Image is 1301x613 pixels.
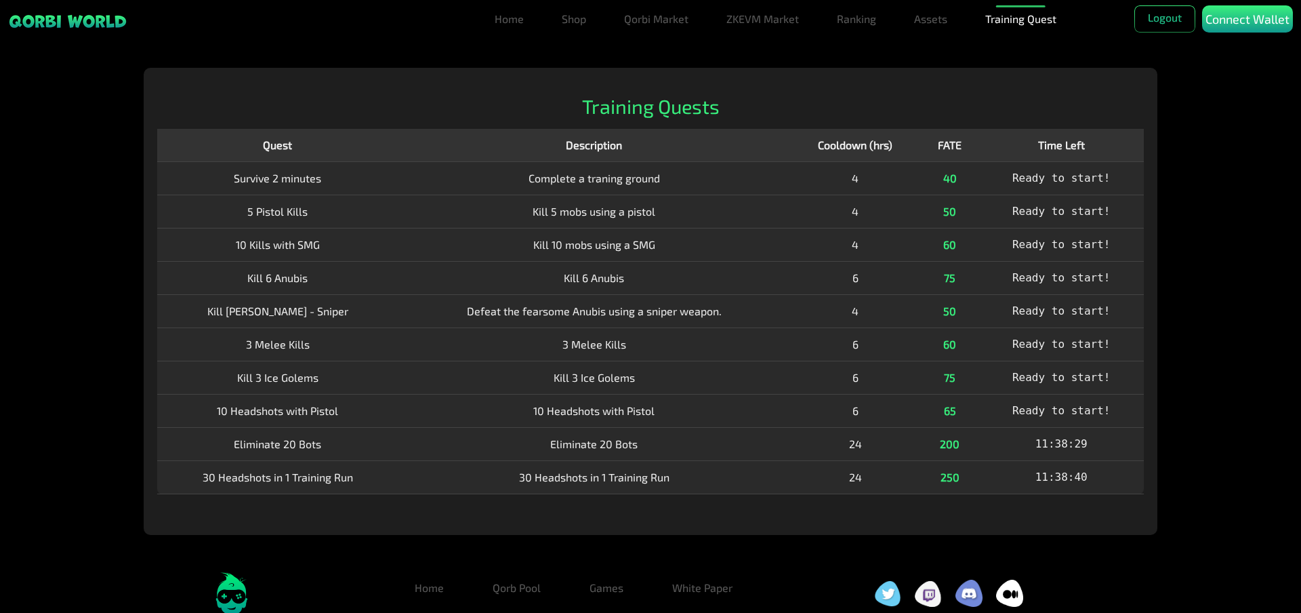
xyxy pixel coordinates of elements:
[929,170,970,186] div: 40
[790,427,922,460] td: 24
[8,14,127,29] img: sticky brand-logo
[398,161,790,195] td: Complete a traning ground
[1012,271,1111,284] span: Ready to start!
[929,270,970,286] div: 75
[929,303,970,319] div: 50
[929,203,970,220] div: 50
[398,294,790,328] td: Defeat the fearsome Anubis using a sniper weapon.
[398,460,790,494] td: 30 Headshots in 1 Training Run
[929,403,970,419] div: 65
[978,129,1144,162] th: Time Left
[978,460,1144,494] td: 11:38:40
[398,228,790,261] td: Kill 10 mobs using a SMG
[1012,371,1111,384] span: Ready to start!
[398,195,790,228] td: Kill 5 mobs using a pistol
[398,261,790,294] td: Kill 6 Anubis
[721,5,804,33] a: ZKEVM Market
[157,361,398,394] td: Kill 3 Ice Golems
[482,574,552,601] a: Qorb Pool
[398,129,790,162] th: Description
[157,460,398,494] td: 30 Headshots in 1 Training Run
[1012,338,1111,351] span: Ready to start!
[790,228,922,261] td: 4
[398,394,790,427] td: 10 Headshots with Pistol
[790,261,922,294] td: 6
[157,328,398,361] td: 3 Melee Kills
[790,328,922,361] td: 6
[1134,5,1195,33] button: Logout
[157,95,1144,119] h2: Training Quests
[1012,205,1111,218] span: Ready to start!
[157,261,398,294] td: Kill 6 Anubis
[157,228,398,261] td: 10 Kills with SMG
[157,427,398,460] td: Eliminate 20 Bots
[790,394,922,427] td: 6
[1012,304,1111,317] span: Ready to start!
[874,580,901,607] img: social icon
[790,294,922,328] td: 4
[1012,404,1111,417] span: Ready to start!
[790,460,922,494] td: 24
[929,336,970,353] div: 60
[909,5,953,33] a: Assets
[1205,10,1289,28] p: Connect Wallet
[790,129,922,162] th: Cooldown (hrs)
[489,5,529,33] a: Home
[157,394,398,427] td: 10 Headshots with Pistol
[579,574,634,601] a: Games
[1012,172,1111,184] span: Ready to start!
[790,161,922,195] td: 4
[556,5,592,33] a: Shop
[929,436,970,452] div: 200
[929,237,970,253] div: 60
[398,427,790,460] td: Eliminate 20 Bots
[1012,238,1111,251] span: Ready to start!
[929,370,970,386] div: 75
[978,427,1144,460] td: 11:38:29
[790,195,922,228] td: 4
[996,580,1023,607] img: social icon
[790,361,922,394] td: 6
[915,580,942,607] img: social icon
[157,161,398,195] td: Survive 2 minutes
[955,580,983,607] img: social icon
[157,195,398,228] td: 5 Pistol Kills
[157,129,398,162] th: Quest
[831,5,882,33] a: Ranking
[921,129,978,162] th: FATE
[619,5,694,33] a: Qorbi Market
[398,361,790,394] td: Kill 3 Ice Golems
[157,294,398,328] td: Kill [PERSON_NAME] - Sniper
[929,469,970,486] div: 250
[980,5,1062,33] a: Training Quest
[404,574,455,601] a: Home
[398,328,790,361] td: 3 Melee Kills
[661,574,743,601] a: White Paper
